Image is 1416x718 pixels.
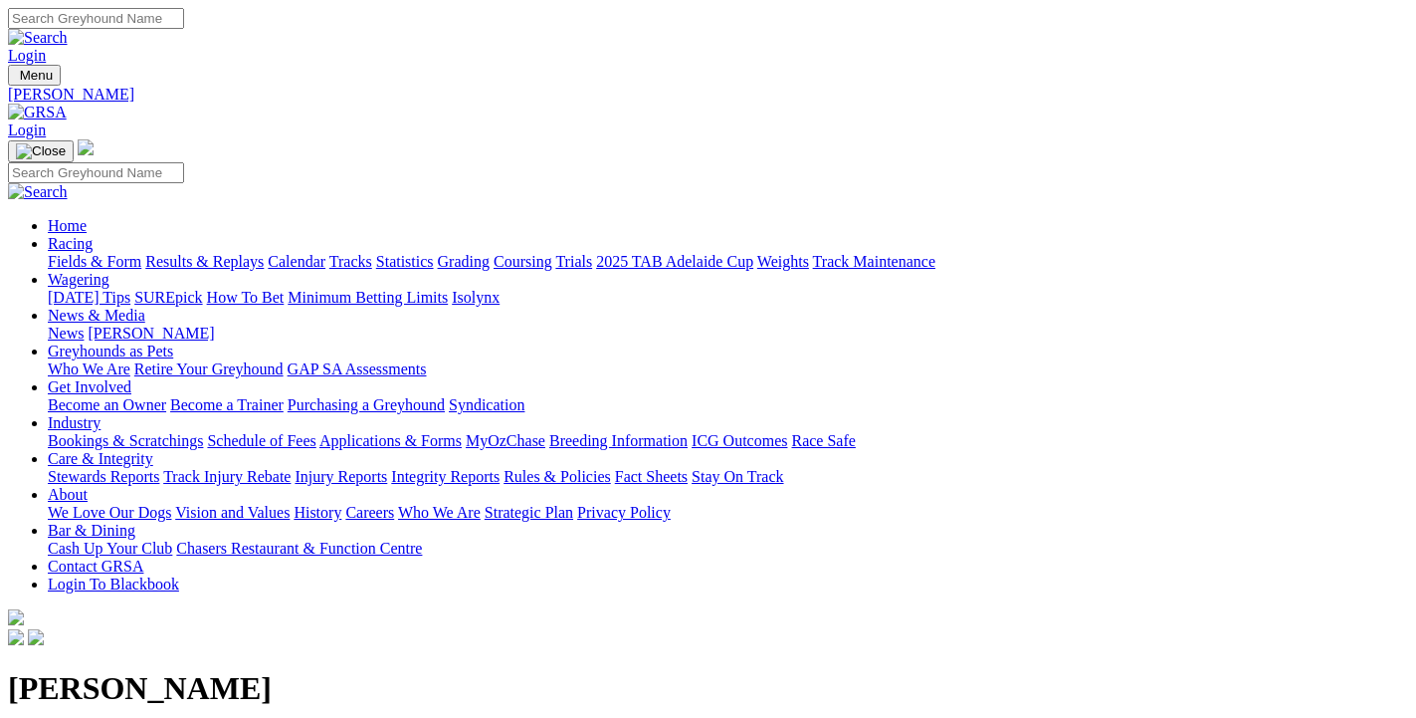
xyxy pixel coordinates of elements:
a: [PERSON_NAME] [8,86,1408,104]
a: Login [8,47,46,64]
div: News & Media [48,325,1408,343]
a: Login [8,121,46,138]
a: Minimum Betting Limits [288,289,448,306]
div: Care & Integrity [48,468,1408,486]
a: Home [48,217,87,234]
a: ICG Outcomes [692,432,787,449]
a: Vision and Values [175,504,290,521]
a: Become a Trainer [170,396,284,413]
a: Track Injury Rebate [163,468,291,485]
a: Wagering [48,271,109,288]
a: Grading [438,253,490,270]
a: Who We Are [398,504,481,521]
a: GAP SA Assessments [288,360,427,377]
img: Search [8,29,68,47]
a: Get Involved [48,378,131,395]
a: Strategic Plan [485,504,573,521]
a: News [48,325,84,342]
a: Cash Up Your Club [48,540,172,557]
a: Racing [48,235,93,252]
a: Breeding Information [549,432,688,449]
a: Who We Are [48,360,130,377]
a: 2025 TAB Adelaide Cup [596,253,753,270]
a: Privacy Policy [577,504,671,521]
a: Integrity Reports [391,468,500,485]
a: Become an Owner [48,396,166,413]
a: [DATE] Tips [48,289,130,306]
a: Tracks [329,253,372,270]
a: Syndication [449,396,524,413]
div: Get Involved [48,396,1408,414]
a: Bookings & Scratchings [48,432,203,449]
a: We Love Our Dogs [48,504,171,521]
img: Close [16,143,66,159]
button: Toggle navigation [8,65,61,86]
a: Industry [48,414,101,431]
a: Careers [345,504,394,521]
a: Purchasing a Greyhound [288,396,445,413]
a: Fields & Form [48,253,141,270]
a: Injury Reports [295,468,387,485]
a: Greyhounds as Pets [48,343,173,359]
a: [PERSON_NAME] [88,325,214,342]
div: Greyhounds as Pets [48,360,1408,378]
div: Wagering [48,289,1408,307]
a: About [48,486,88,503]
div: Bar & Dining [48,540,1408,558]
a: Schedule of Fees [207,432,315,449]
a: Fact Sheets [615,468,688,485]
div: Racing [48,253,1408,271]
a: Coursing [494,253,552,270]
input: Search [8,162,184,183]
a: Statistics [376,253,434,270]
a: Trials [555,253,592,270]
button: Toggle navigation [8,140,74,162]
a: Results & Replays [145,253,264,270]
img: facebook.svg [8,629,24,645]
a: Care & Integrity [48,450,153,467]
h1: [PERSON_NAME] [8,670,1408,707]
span: Menu [20,68,53,83]
a: Applications & Forms [319,432,462,449]
img: Search [8,183,68,201]
img: twitter.svg [28,629,44,645]
img: logo-grsa-white.png [8,609,24,625]
a: Track Maintenance [813,253,935,270]
a: Race Safe [791,432,855,449]
a: Weights [757,253,809,270]
a: Login To Blackbook [48,576,179,593]
a: Stay On Track [692,468,783,485]
a: Contact GRSA [48,558,143,575]
a: Stewards Reports [48,468,159,485]
div: About [48,504,1408,522]
a: Retire Your Greyhound [134,360,284,377]
a: SUREpick [134,289,202,306]
a: History [294,504,341,521]
a: How To Bet [207,289,285,306]
a: MyOzChase [466,432,545,449]
input: Search [8,8,184,29]
img: GRSA [8,104,67,121]
div: Industry [48,432,1408,450]
a: Bar & Dining [48,522,135,539]
a: Chasers Restaurant & Function Centre [176,540,422,557]
a: News & Media [48,307,145,324]
a: Rules & Policies [504,468,611,485]
a: Isolynx [452,289,500,306]
img: logo-grsa-white.png [78,139,94,155]
a: Calendar [268,253,325,270]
